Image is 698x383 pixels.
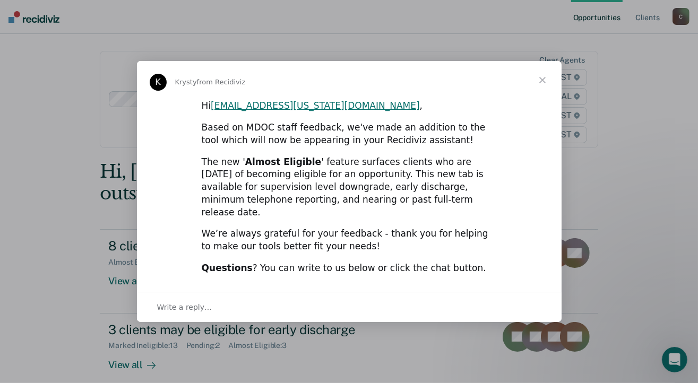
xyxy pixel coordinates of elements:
div: Based on MDOC staff feedback, we've made an addition to the tool which will now be appearing in y... [202,121,497,147]
a: [EMAIL_ADDRESS][US_STATE][DOMAIN_NAME] [211,100,420,111]
span: from Recidiviz [197,78,246,86]
b: Almost Eligible [245,156,321,167]
span: Write a reply… [157,300,212,314]
span: Close [523,61,562,99]
div: ? You can write to us below or click the chat button. [202,262,497,275]
div: The new ' ' feature surfaces clients who are [DATE] of becoming eligible for an opportunity. This... [202,156,497,219]
span: Krysty [175,78,197,86]
div: Hi , [202,100,497,112]
div: Profile image for Krysty [150,74,167,91]
div: Open conversation and reply [137,292,562,322]
b: Questions [202,263,253,273]
div: We’re always grateful for your feedback - thank you for helping to make our tools better fit your... [202,228,497,253]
